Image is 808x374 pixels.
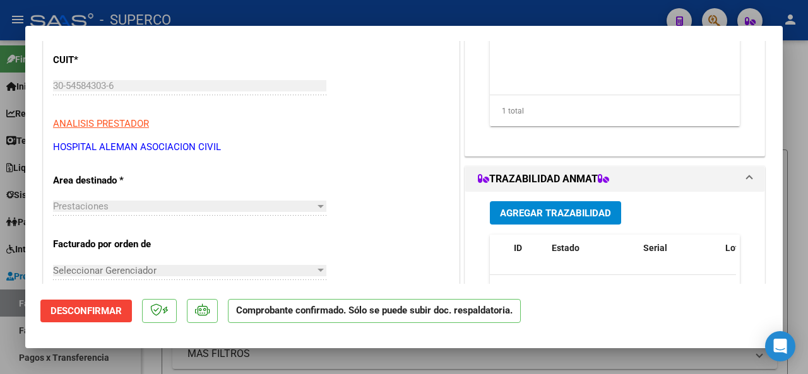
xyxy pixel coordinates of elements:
div: No data to display [490,275,736,307]
datatable-header-cell: ID [509,235,547,276]
span: Estado [552,243,579,253]
h1: TRAZABILIDAD ANMAT [478,172,609,187]
datatable-header-cell: Serial [638,235,720,276]
span: Desconfirmar [50,305,122,317]
span: ANALISIS PRESTADOR [53,118,149,129]
p: Facturado por orden de [53,237,172,252]
datatable-header-cell: Lote [720,235,774,276]
span: Serial [643,243,667,253]
div: Open Intercom Messenger [765,331,795,361]
button: Desconfirmar [40,300,132,322]
mat-expansion-panel-header: TRAZABILIDAD ANMAT [465,167,764,192]
span: Agregar Trazabilidad [500,207,611,219]
div: 1 total [490,95,740,127]
p: CUIT [53,53,172,67]
span: Seleccionar Gerenciador [53,265,315,276]
p: Comprobante confirmado. Sólo se puede subir doc. respaldatoria. [228,299,521,324]
datatable-header-cell: Estado [547,235,638,276]
p: HOSPITAL ALEMAN ASOCIACION CIVIL [53,140,449,155]
span: ID [514,243,522,253]
p: Area destinado * [53,173,172,188]
button: Agregar Trazabilidad [490,201,621,225]
span: Prestaciones [53,201,109,212]
span: Lote [725,243,744,253]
